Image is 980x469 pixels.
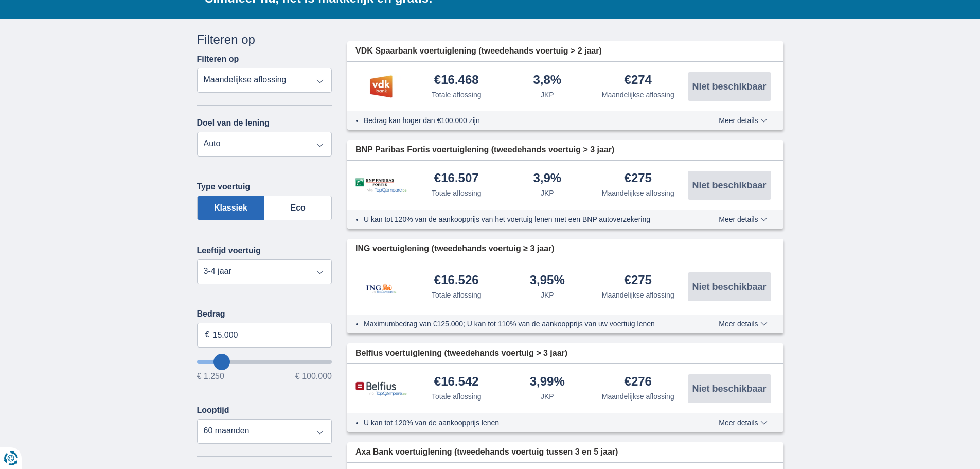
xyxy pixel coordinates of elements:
button: Meer details [711,419,775,427]
span: Belfius voertuiglening (tweedehands voertuig > 3 jaar) [355,348,567,359]
div: €275 [625,172,652,186]
span: VDK Spaarbank voertuiglening (tweedehands voertuig > 2 jaar) [355,45,602,57]
span: Axa Bank voertuiglening (tweedehands voertuig tussen 3 en 5 jaar) [355,446,618,458]
label: Bedrag [197,309,332,319]
img: product.pl.alt ING [355,270,407,304]
button: Niet beschikbaar [688,171,771,200]
div: €275 [625,274,652,288]
div: €274 [625,74,652,88]
div: JKP [541,290,554,300]
div: Totale aflossing [432,90,482,100]
img: product.pl.alt BNP Paribas Fortis [355,178,407,193]
span: Niet beschikbaar [692,282,766,291]
div: Totale aflossing [432,391,482,402]
div: 3,99% [530,375,565,389]
span: € 1.250 [197,372,224,380]
div: Maandelijkse aflossing [602,391,674,402]
span: BNP Paribas Fortis voertuiglening (tweedehands voertuig > 3 jaar) [355,144,614,156]
span: Meer details [719,320,767,327]
li: U kan tot 120% van de aankoopprijs lenen [364,418,681,428]
div: Filteren op [197,31,332,48]
div: Totale aflossing [432,290,482,300]
div: JKP [541,90,554,100]
div: Maandelijkse aflossing [602,90,674,100]
button: Niet beschikbaar [688,374,771,403]
label: Klassiek [197,196,265,220]
label: Eco [264,196,332,220]
label: Doel van de lening [197,118,270,128]
span: Niet beschikbaar [692,181,766,190]
button: Meer details [711,320,775,328]
label: Type voertuig [197,182,251,192]
li: U kan tot 120% van de aankoopprijs van het voertuig lenen met een BNP autoverzekering [364,214,681,224]
label: Filteren op [197,55,239,64]
div: €16.526 [434,274,479,288]
div: 3,95% [530,274,565,288]
img: product.pl.alt Belfius [355,381,407,396]
button: Meer details [711,116,775,125]
div: Maandelijkse aflossing [602,188,674,198]
span: ING voertuiglening (tweedehands voertuig ≥ 3 jaar) [355,243,555,255]
span: Niet beschikbaar [692,384,766,393]
div: JKP [541,188,554,198]
div: Maandelijkse aflossing [602,290,674,300]
button: Niet beschikbaar [688,72,771,101]
span: Niet beschikbaar [692,82,766,91]
span: € 100.000 [295,372,332,380]
div: JKP [541,391,554,402]
li: Bedrag kan hoger dan €100.000 zijn [364,115,681,126]
span: € [205,329,210,341]
label: Leeftijd voertuig [197,246,261,255]
span: Meer details [719,117,767,124]
label: Looptijd [197,406,229,415]
img: product.pl.alt VDK bank [355,74,407,99]
div: 3,9% [533,172,561,186]
div: €276 [625,375,652,389]
div: €16.542 [434,375,479,389]
div: €16.468 [434,74,479,88]
input: wantToBorrow [197,360,332,364]
span: Meer details [719,216,767,223]
li: Maximumbedrag van €125.000; U kan tot 110% van de aankoopprijs van uw voertuig lenen [364,319,681,329]
div: Totale aflossing [432,188,482,198]
span: Meer details [719,419,767,426]
div: 3,8% [533,74,561,88]
div: €16.507 [434,172,479,186]
button: Niet beschikbaar [688,272,771,301]
button: Meer details [711,215,775,223]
